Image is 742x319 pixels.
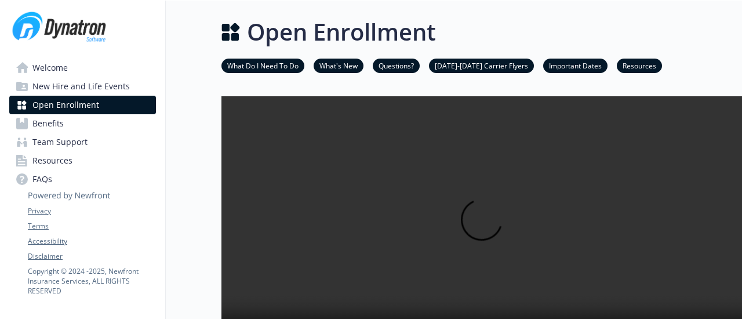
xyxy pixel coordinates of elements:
a: What Do I Need To Do [221,60,304,71]
a: Team Support [9,133,156,151]
span: Open Enrollment [32,96,99,114]
a: Resources [9,151,156,170]
a: [DATE]-[DATE] Carrier Flyers [429,60,534,71]
a: Open Enrollment [9,96,156,114]
a: Accessibility [28,236,155,246]
span: Team Support [32,133,88,151]
span: Benefits [32,114,64,133]
span: Resources [32,151,72,170]
p: Copyright © 2024 - 2025 , Newfront Insurance Services, ALL RIGHTS RESERVED [28,266,155,296]
a: Privacy [28,206,155,216]
a: New Hire and Life Events [9,77,156,96]
a: Terms [28,221,155,231]
a: Questions? [373,60,420,71]
a: Benefits [9,114,156,133]
span: New Hire and Life Events [32,77,130,96]
span: Welcome [32,59,68,77]
a: Disclaimer [28,251,155,262]
span: FAQs [32,170,52,188]
a: What's New [314,60,363,71]
h1: Open Enrollment [247,14,436,49]
a: Resources [617,60,662,71]
a: FAQs [9,170,156,188]
a: Important Dates [543,60,608,71]
a: Welcome [9,59,156,77]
